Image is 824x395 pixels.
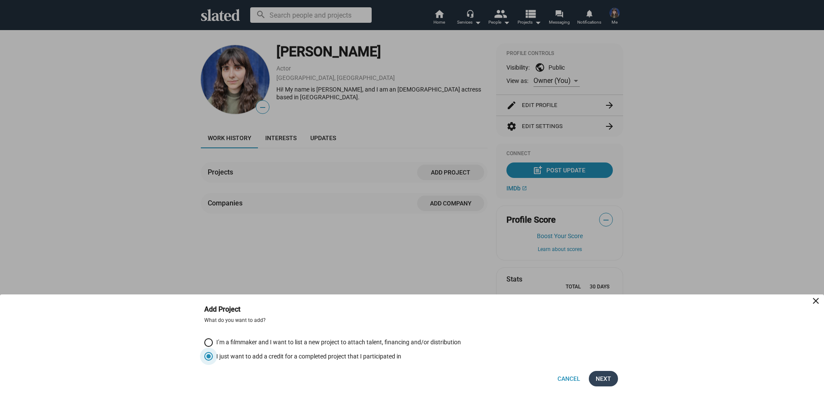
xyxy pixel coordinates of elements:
mat-icon: close [811,296,821,306]
h3: Add Project [204,305,252,314]
span: I’m a filmmaker and I want to list a new project to attach talent, financing and/or distribution [213,338,461,346]
span: Cancel [557,371,580,386]
span: I just want to add a credit for a completed project that I participated in [213,352,401,361]
button: Cancel [551,371,587,386]
mat-radio-group: Select an option [204,338,620,361]
bottom-sheet-header: Add Project [204,305,620,317]
span: Next [596,371,611,386]
button: Next [589,371,618,386]
div: What do you want to add? [204,317,620,324]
